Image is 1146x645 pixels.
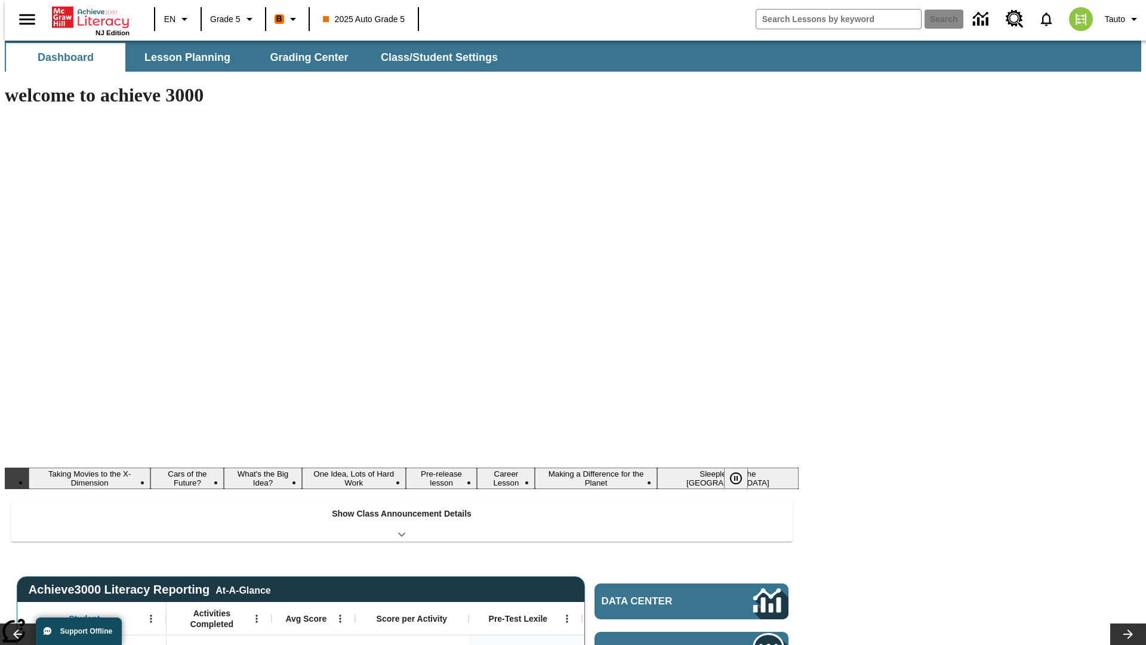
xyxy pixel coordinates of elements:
[1110,623,1146,645] button: Lesson carousel, Next
[406,468,477,489] button: Slide 5 Pre-release lesson
[150,468,224,489] button: Slide 2 Cars of the Future?
[159,8,197,30] button: Language: EN, Select a language
[29,468,150,489] button: Slide 1 Taking Movies to the X-Dimension
[1105,13,1125,26] span: Tauto
[756,10,921,29] input: search field
[724,468,748,489] button: Pause
[724,468,760,489] div: Pause
[371,43,507,72] button: Class/Student Settings
[602,595,713,607] span: Data Center
[377,613,448,624] span: Score per Activity
[302,468,406,489] button: Slide 4 One Idea, Lots of Hard Work
[144,51,230,64] span: Lesson Planning
[164,13,175,26] span: EN
[248,610,266,628] button: Open Menu
[52,5,130,29] a: Home
[36,618,122,645] button: Support Offline
[331,610,349,628] button: Open Menu
[128,43,247,72] button: Lesson Planning
[38,51,94,64] span: Dashboard
[594,583,788,619] a: Data Center
[95,29,130,36] span: NJ Edition
[29,583,271,597] span: Achieve3000 Literacy Reporting
[270,51,348,64] span: Grading Center
[657,468,799,489] button: Slide 8 Sleepless in the Animal Kingdom
[999,3,1031,35] a: Resource Center, Will open in new tab
[215,583,270,596] div: At-A-Glance
[10,2,45,37] button: Open side menu
[11,500,793,542] div: Show Class Announcement Details
[69,613,100,624] span: Student
[210,13,241,26] span: Grade 5
[60,627,112,635] span: Support Offline
[6,43,125,72] button: Dashboard
[270,8,305,30] button: Boost Class color is orange. Change class color
[323,13,405,26] span: 2025 Auto Grade 5
[1031,4,1062,35] a: Notifications
[205,8,261,30] button: Grade: Grade 5, Select a grade
[249,43,369,72] button: Grading Center
[5,41,1141,72] div: SubNavbar
[224,468,301,489] button: Slide 3 What's the Big Idea?
[276,11,282,26] span: B
[142,610,160,628] button: Open Menu
[5,84,799,106] h1: welcome to achieve 3000
[1062,4,1100,35] button: Select a new avatar
[1069,7,1093,31] img: avatar image
[477,468,535,489] button: Slide 6 Career Lesson
[1100,8,1146,30] button: Profile/Settings
[5,43,509,72] div: SubNavbar
[558,610,576,628] button: Open Menu
[489,613,548,624] span: Pre-Test Lexile
[966,3,999,36] a: Data Center
[332,508,472,520] p: Show Class Announcement Details
[381,51,498,64] span: Class/Student Settings
[172,608,251,629] span: Activities Completed
[535,468,657,489] button: Slide 7 Making a Difference for the Planet
[52,4,130,36] div: Home
[285,613,326,624] span: Avg Score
